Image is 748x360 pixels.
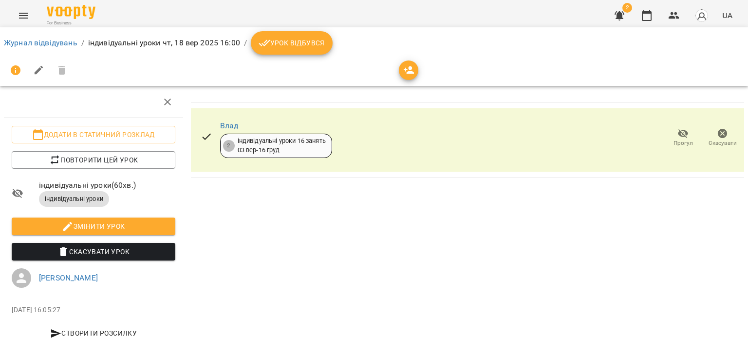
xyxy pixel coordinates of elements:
[39,180,175,191] span: індивідуальні уроки ( 60 хв. )
[251,31,333,55] button: Урок відбувся
[12,151,175,169] button: Повторити цей урок
[622,3,632,13] span: 2
[81,37,84,49] li: /
[4,31,744,55] nav: breadcrumb
[220,121,239,130] a: Влад
[12,305,175,315] p: [DATE] 16:05:27
[39,273,98,282] a: [PERSON_NAME]
[673,139,693,147] span: Прогул
[19,154,168,166] span: Повторити цей урок
[19,220,168,232] span: Змінити урок
[47,20,95,26] span: For Business
[19,129,168,140] span: Додати в статичний розклад
[39,195,109,203] span: індивідуальні уроки
[703,124,742,152] button: Скасувати
[16,327,171,339] span: Створити розсилку
[709,139,737,147] span: Скасувати
[695,9,709,22] img: avatar_s.png
[718,6,736,24] button: UA
[223,140,235,152] div: 2
[722,10,732,20] span: UA
[12,218,175,235] button: Змінити урок
[88,37,240,49] p: індивідуальні уроки чт, 18 вер 2025 16:00
[19,246,168,258] span: Скасувати Урок
[47,5,95,19] img: Voopty Logo
[12,126,175,143] button: Додати в статичний розклад
[238,137,326,155] div: індивідуальні уроки 16 занять 03 вер - 16 груд
[4,38,77,47] a: Журнал відвідувань
[244,37,247,49] li: /
[12,324,175,342] button: Створити розсилку
[259,37,325,49] span: Урок відбувся
[12,4,35,27] button: Menu
[12,243,175,260] button: Скасувати Урок
[663,124,703,152] button: Прогул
